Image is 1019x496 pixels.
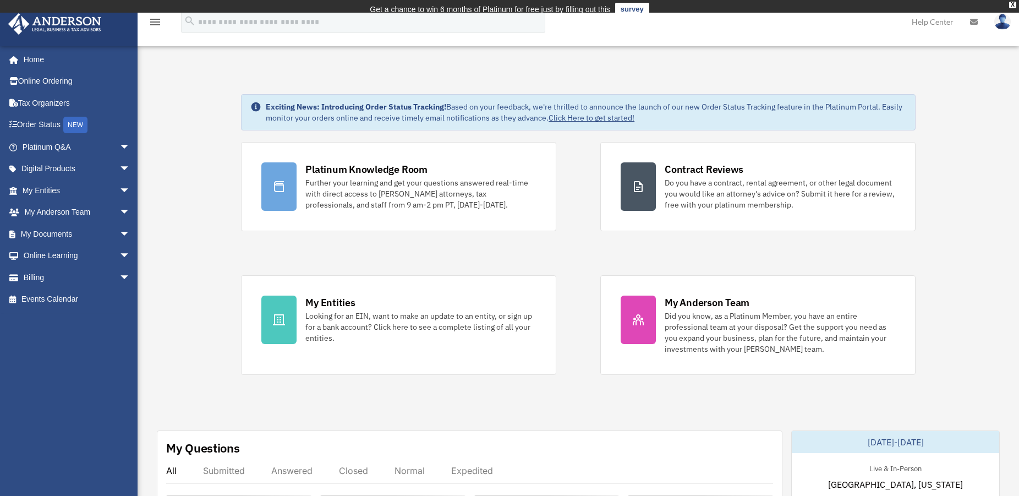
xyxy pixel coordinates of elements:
a: Order StatusNEW [8,114,147,137]
div: Platinum Knowledge Room [305,162,428,176]
a: survey [615,3,649,16]
div: Did you know, as a Platinum Member, you have an entire professional team at your disposal? Get th... [665,310,895,355]
i: menu [149,15,162,29]
span: arrow_drop_down [119,158,141,181]
span: arrow_drop_down [119,201,141,224]
a: My Entities Looking for an EIN, want to make an update to an entity, or sign up for a bank accoun... [241,275,556,375]
div: Do you have a contract, rental agreement, or other legal document you would like an attorney's ad... [665,177,895,210]
img: User Pic [994,14,1011,30]
div: Live & In-Person [861,462,930,473]
div: NEW [63,117,87,133]
div: My Entities [305,296,355,309]
span: arrow_drop_down [119,223,141,246]
strong: Exciting News: Introducing Order Status Tracking! [266,102,446,112]
span: arrow_drop_down [119,136,141,159]
img: Anderson Advisors Platinum Portal [5,13,105,35]
div: My Anderson Team [665,296,749,309]
div: Further your learning and get your questions answered real-time with direct access to [PERSON_NAM... [305,177,536,210]
a: Click Here to get started! [549,113,634,123]
a: Online Ordering [8,70,147,92]
div: Expedited [451,465,493,476]
a: My Anderson Teamarrow_drop_down [8,201,147,224]
a: My Anderson Team Did you know, as a Platinum Member, you have an entire professional team at your... [600,275,916,375]
div: Get a chance to win 6 months of Platinum for free just by filling out this [370,3,610,16]
i: search [184,15,196,27]
a: Digital Productsarrow_drop_down [8,158,147,180]
a: Online Learningarrow_drop_down [8,245,147,267]
a: Platinum Q&Aarrow_drop_down [8,136,147,158]
a: Home [8,48,141,70]
div: [DATE]-[DATE] [792,431,999,453]
span: [GEOGRAPHIC_DATA], [US_STATE] [828,478,963,491]
a: Billingarrow_drop_down [8,266,147,288]
span: arrow_drop_down [119,245,141,268]
a: Tax Organizers [8,92,147,114]
div: Normal [395,465,425,476]
a: My Documentsarrow_drop_down [8,223,147,245]
div: Closed [339,465,368,476]
a: menu [149,19,162,29]
a: My Entitiesarrow_drop_down [8,179,147,201]
span: arrow_drop_down [119,266,141,289]
div: close [1009,2,1016,8]
div: My Questions [166,440,240,456]
a: Contract Reviews Do you have a contract, rental agreement, or other legal document you would like... [600,142,916,231]
div: Contract Reviews [665,162,743,176]
div: All [166,465,177,476]
div: Looking for an EIN, want to make an update to an entity, or sign up for a bank account? Click her... [305,310,536,344]
a: Platinum Knowledge Room Further your learning and get your questions answered real-time with dire... [241,142,556,231]
span: arrow_drop_down [119,179,141,202]
div: Answered [271,465,313,476]
div: Submitted [203,465,245,476]
a: Events Calendar [8,288,147,310]
div: Based on your feedback, we're thrilled to announce the launch of our new Order Status Tracking fe... [266,101,906,123]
